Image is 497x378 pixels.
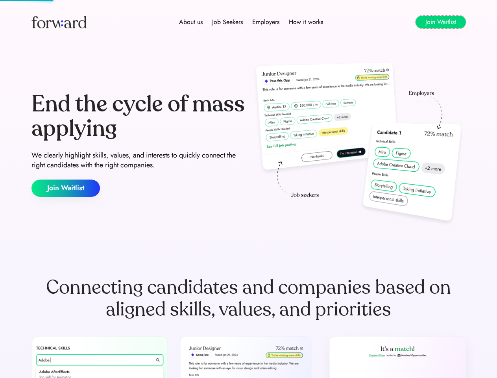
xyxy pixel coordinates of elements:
div: End the cycle of mass applying [31,92,246,141]
div: Employers [252,17,279,27]
div: Job Seekers [212,17,243,27]
button: Join Waitlist [31,180,100,197]
button: Join Waitlist [416,16,466,28]
div: About us [179,17,203,27]
img: Forward logo [31,16,87,28]
img: hero-image.png [252,60,466,229]
div: How it works [289,17,323,27]
div: Connecting candidates and companies based on aligned skills, values, and priorities [31,276,466,321]
div: We clearly highlight skills, values, and interests to quickly connect the right candidates with t... [31,150,246,170]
